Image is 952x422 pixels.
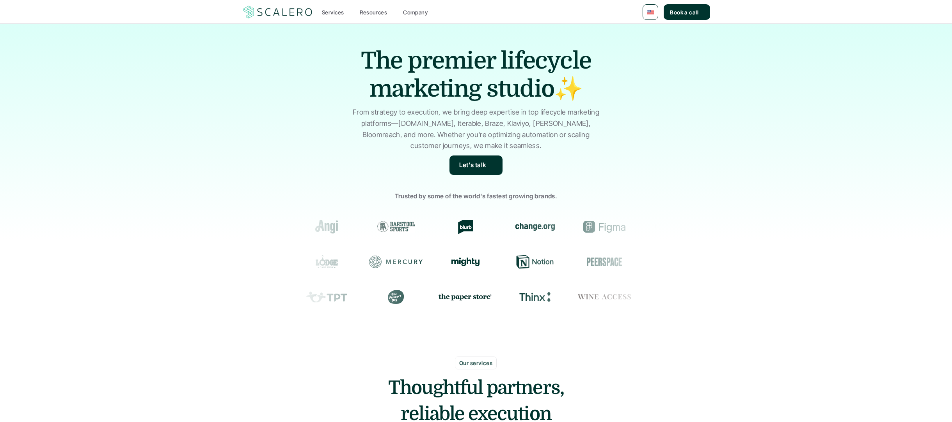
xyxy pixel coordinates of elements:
[449,155,503,175] a: Let's talk
[439,292,492,302] img: the paper store
[369,290,423,304] div: The Farmer's Dog
[339,47,613,103] h1: The premier lifecycle marketing studio✨
[360,8,387,16] p: Resources
[369,220,423,234] div: Barstool
[300,255,353,269] div: Lodge Cast Iron
[577,290,631,304] div: Wine Access
[670,8,698,16] p: Book a call
[403,8,428,16] p: Company
[508,290,562,304] div: Thinx
[242,5,314,19] img: Scalero company logo
[508,255,562,269] div: Notion
[664,4,710,20] a: Book a call
[459,359,492,367] p: Our services
[647,290,701,304] div: Prose
[439,258,492,266] div: Mighty Networks
[349,107,603,152] p: From strategy to execution, we bring deep expertise in top lifecycle marketing platforms—[DOMAIN_...
[242,5,314,19] a: Scalero company logo
[655,222,693,231] img: Groome
[439,220,492,234] div: Blurb
[322,8,344,16] p: Services
[577,255,631,269] div: Peerspace
[647,255,701,269] div: Resy
[508,220,562,234] div: change.org
[459,160,487,170] p: Let's talk
[300,290,353,304] div: Teachers Pay Teachers
[369,255,423,269] div: Mercury
[577,220,631,234] div: Figma
[300,220,353,234] div: Angi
